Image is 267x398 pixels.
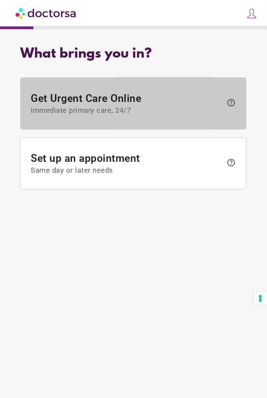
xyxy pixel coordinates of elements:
img: icons8-customer-100.png [246,8,257,19]
span: Get Urgent Care Online [31,92,223,115]
span: help [227,158,236,167]
span: Immediate primary care, 24/7 [31,106,223,115]
span: Set up an appointment [31,153,223,175]
img: Doctorsa.com [16,4,77,22]
div: What brings you in? [20,46,246,62]
span: Same day or later needs [31,167,223,175]
span: help [227,98,236,107]
button: Your consent preferences for tracking technologies [254,292,267,305]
